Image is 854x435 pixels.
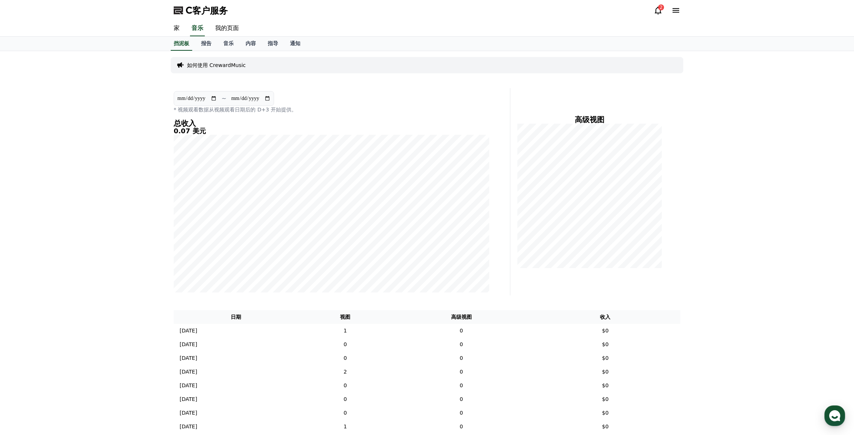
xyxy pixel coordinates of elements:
[392,351,530,365] td: 0
[195,37,217,51] a: 报告
[392,379,530,392] td: 0
[180,341,197,348] p: [DATE]
[180,327,197,335] p: [DATE]
[246,40,256,46] font: 内容
[186,4,228,16] span: C客户服务
[298,351,392,365] td: 0
[180,423,197,431] p: [DATE]
[392,338,530,351] td: 0
[180,368,197,376] p: [DATE]
[530,392,680,406] td: $0
[530,324,680,338] td: $0
[298,365,392,379] td: 2
[298,324,392,338] td: 1
[174,310,298,324] th: 日期
[298,406,392,420] td: 0
[209,21,245,36] a: 我的页面
[530,365,680,379] td: $0
[174,127,489,135] h5: 0.07 美元
[392,420,530,434] td: 0
[516,116,663,124] h4: 高级视图
[298,420,392,434] td: 1
[392,310,530,324] th: 高级视图
[174,4,228,16] a: C客户服务
[530,406,680,420] td: $0
[174,40,189,46] font: 挡泥板
[240,37,262,51] a: 内容
[392,406,530,420] td: 0
[268,40,278,46] font: 指导
[298,379,392,392] td: 0
[392,365,530,379] td: 0
[530,351,680,365] td: $0
[392,324,530,338] td: 0
[174,119,489,127] h4: 总收入
[658,4,664,10] div: 2
[168,21,186,36] a: 家
[221,94,226,103] p: ~
[180,409,197,417] p: [DATE]
[217,37,240,51] a: 音乐
[298,310,392,324] th: 视图
[187,61,246,69] a: 如何使用 CrewardMusic
[530,310,680,324] th: 收入
[174,106,489,113] p: * 视频观看数据从视频观看日期后的 D+3 开始提供。
[530,338,680,351] td: $0
[180,354,197,362] p: [DATE]
[298,338,392,351] td: 0
[190,21,205,36] a: 音乐
[530,379,680,392] td: $0
[392,392,530,406] td: 0
[298,392,392,406] td: 0
[290,40,300,46] font: 通知
[262,37,284,51] a: 指导
[223,40,234,46] font: 音乐
[171,37,192,51] a: 挡泥板
[201,40,211,46] font: 报告
[284,37,306,51] a: 通知
[654,6,663,15] a: 2
[530,420,680,434] td: $0
[180,382,197,389] p: [DATE]
[180,395,197,403] p: [DATE]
